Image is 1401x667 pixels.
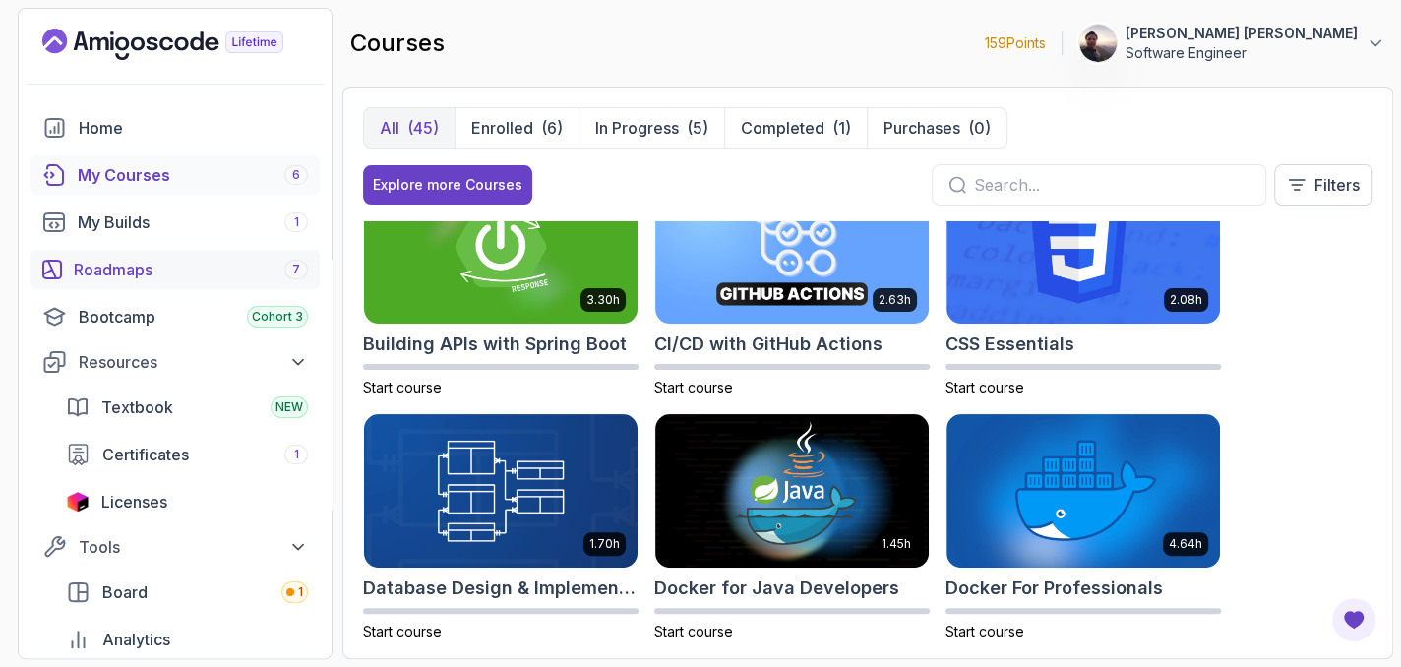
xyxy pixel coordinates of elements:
[54,620,320,659] a: analytics
[985,33,1046,53] p: 159 Points
[687,116,708,140] div: (5)
[974,173,1249,197] input: Search...
[30,155,320,195] a: courses
[654,331,883,358] h2: CI/CD with GitHub Actions
[78,211,308,234] div: My Builds
[30,108,320,148] a: home
[294,214,299,230] span: 1
[595,116,679,140] p: In Progress
[294,447,299,462] span: 1
[79,116,308,140] div: Home
[30,250,320,289] a: roadmaps
[654,623,733,639] span: Start course
[1274,164,1372,206] button: Filters
[364,108,455,148] button: All(45)
[54,388,320,427] a: textbook
[79,535,308,559] div: Tools
[655,171,929,325] img: CI/CD with GitHub Actions card
[1330,596,1377,643] button: Open Feedback Button
[945,379,1024,395] span: Start course
[101,490,167,514] span: Licenses
[292,262,300,277] span: 7
[350,28,445,59] h2: courses
[364,414,638,568] img: Database Design & Implementation card
[946,171,1220,325] img: CSS Essentials card
[832,116,851,140] div: (1)
[1078,24,1385,63] button: user profile image[PERSON_NAME] [PERSON_NAME]Software Engineer
[1126,24,1358,43] p: [PERSON_NAME] [PERSON_NAME]
[579,108,724,148] button: In Progress(5)
[867,108,1006,148] button: Purchases(0)
[66,492,90,512] img: jetbrains icon
[945,575,1163,602] h2: Docker For Professionals
[1079,25,1117,62] img: user profile image
[363,379,442,395] span: Start course
[102,580,148,604] span: Board
[879,292,911,308] p: 2.63h
[292,167,300,183] span: 6
[78,163,308,187] div: My Courses
[945,331,1074,358] h2: CSS Essentials
[54,435,320,474] a: certificates
[586,292,620,308] p: 3.30h
[882,536,911,552] p: 1.45h
[363,575,639,602] h2: Database Design & Implementation
[54,573,320,612] a: board
[655,414,929,568] img: Docker for Java Developers card
[968,116,991,140] div: (0)
[541,116,563,140] div: (6)
[79,305,308,329] div: Bootcamp
[883,116,960,140] p: Purchases
[945,623,1024,639] span: Start course
[380,116,399,140] p: All
[101,395,173,419] span: Textbook
[1170,292,1202,308] p: 2.08h
[654,379,733,395] span: Start course
[30,297,320,336] a: bootcamp
[373,175,522,195] div: Explore more Courses
[724,108,867,148] button: Completed(1)
[74,258,308,281] div: Roadmaps
[42,29,329,60] a: Landing page
[30,203,320,242] a: builds
[589,536,620,552] p: 1.70h
[407,116,439,140] div: (45)
[54,482,320,521] a: licenses
[102,443,189,466] span: Certificates
[79,350,308,374] div: Resources
[298,584,303,600] span: 1
[471,116,533,140] p: Enrolled
[30,529,320,565] button: Tools
[1169,536,1202,552] p: 4.64h
[102,628,170,651] span: Analytics
[1126,43,1358,63] p: Software Engineer
[1314,173,1360,197] p: Filters
[252,309,303,325] span: Cohort 3
[455,108,579,148] button: Enrolled(6)
[30,344,320,380] button: Resources
[741,116,824,140] p: Completed
[654,575,899,602] h2: Docker for Java Developers
[363,623,442,639] span: Start course
[363,165,532,205] button: Explore more Courses
[275,399,303,415] span: NEW
[364,171,638,325] img: Building APIs with Spring Boot card
[946,414,1220,568] img: Docker For Professionals card
[363,331,627,358] h2: Building APIs with Spring Boot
